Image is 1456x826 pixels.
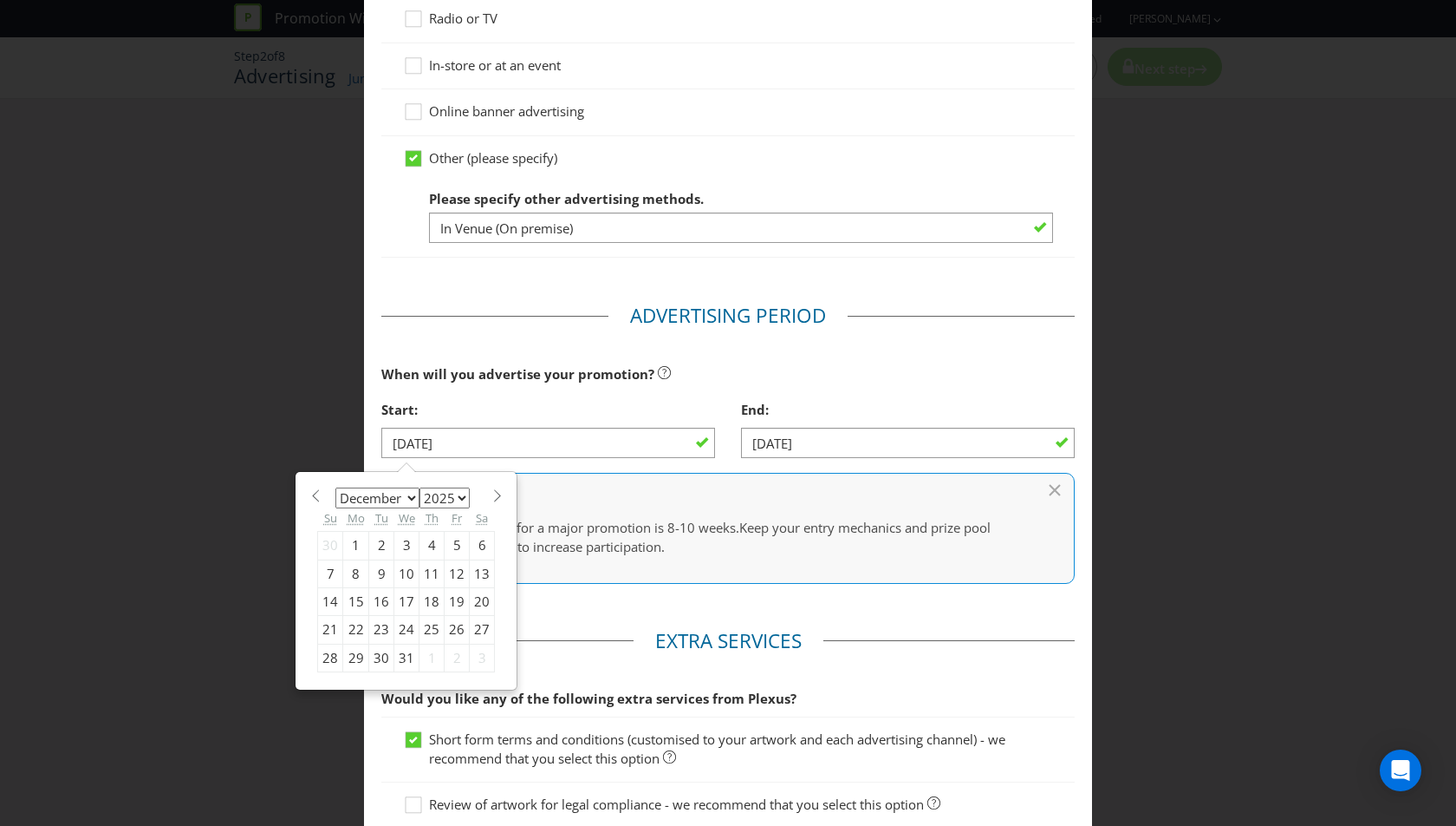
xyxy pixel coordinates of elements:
div: 26 [445,616,470,644]
div: Start: [381,392,715,428]
div: 20 [470,588,495,616]
abbr: Sunday [324,510,337,526]
abbr: Tuesday [375,510,388,526]
span: Online banner advertising [429,102,584,120]
abbr: Monday [348,510,365,526]
span: Would you like any of the following extra services from Plexus? [381,690,796,707]
div: 19 [445,588,470,616]
div: 29 [343,644,369,672]
input: DD/MM/YY [381,428,715,458]
div: 15 [343,588,369,616]
span: Other (please specify) [429,149,557,167]
div: 12 [445,560,470,587]
div: 3 [394,532,419,560]
legend: Extra Services [634,627,823,655]
span: Review of artwork for legal compliance - we recommend that you select this option [429,796,924,813]
div: 31 [394,644,419,672]
div: 17 [394,588,419,616]
div: 2 [369,532,394,560]
div: 1 [419,644,445,672]
span: When will you advertise your promotion? [381,365,654,383]
div: 9 [369,560,394,587]
div: 22 [343,616,369,644]
legend: Advertising Period [608,302,848,330]
div: 13 [470,560,495,587]
div: 7 [318,560,343,587]
div: 18 [419,588,445,616]
div: 23 [369,616,394,644]
span: Radio or TV [429,10,497,27]
div: 21 [318,616,343,644]
abbr: Wednesday [399,510,415,526]
div: 27 [470,616,495,644]
div: End: [741,392,1075,428]
abbr: Saturday [476,510,488,526]
span: Please specify other advertising methods. [429,190,704,207]
span: Short form terms and conditions (customised to your artwork and each advertising channel) - we re... [429,731,1005,766]
div: Open Intercom Messenger [1380,750,1421,791]
div: 4 [419,532,445,560]
input: DD/MM/YY [741,428,1075,458]
div: 14 [318,588,343,616]
div: 16 [369,588,394,616]
div: 5 [445,532,470,560]
div: 8 [343,560,369,587]
abbr: Friday [452,510,462,526]
div: 30 [369,644,394,672]
div: 24 [394,616,419,644]
div: 6 [470,532,495,560]
div: 30 [318,532,343,560]
div: 25 [419,616,445,644]
div: 11 [419,560,445,587]
div: 2 [445,644,470,672]
div: 10 [394,560,419,587]
div: 3 [470,644,495,672]
span: The ideal period for a major promotion is 8-10 weeks. [417,519,739,536]
span: In-store or at an event [429,56,561,74]
abbr: Thursday [426,510,439,526]
div: 1 [343,532,369,560]
div: 28 [318,644,343,672]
